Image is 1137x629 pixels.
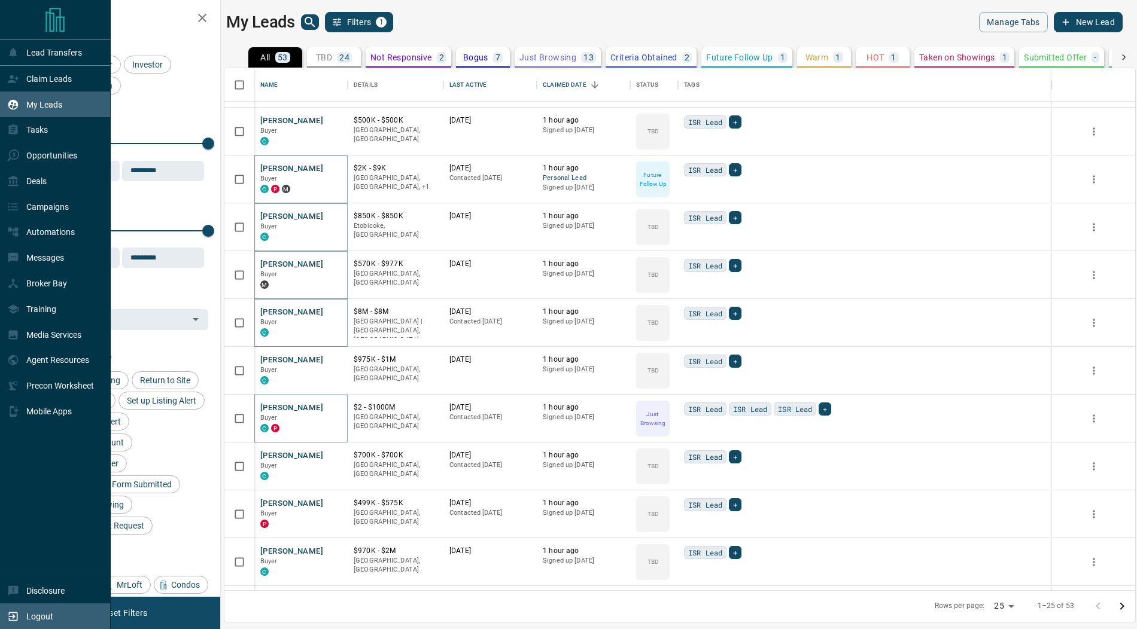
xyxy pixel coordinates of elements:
p: 1 hour ago [543,402,624,413]
p: [DATE] [449,307,531,317]
p: 1 hour ago [543,115,624,126]
p: TBD [647,222,659,231]
span: + [733,499,737,511]
p: 7 [495,53,500,62]
p: TBD [647,270,659,279]
div: + [729,211,741,224]
div: + [729,163,741,176]
div: 25 [989,597,1018,615]
button: Open [187,311,204,328]
p: 1 hour ago [543,307,624,317]
p: 2 [439,53,444,62]
p: [DATE] [449,546,531,556]
button: more [1085,266,1103,284]
button: search button [301,14,319,30]
p: Just Browsing [519,53,576,62]
p: Etobicoke, [GEOGRAPHIC_DATA] [354,221,437,240]
button: [PERSON_NAME] [260,115,323,127]
p: 2 [685,53,689,62]
span: ISR Lead [688,451,722,463]
span: + [823,403,827,415]
div: property.ca [271,424,279,432]
p: - [1094,53,1096,62]
span: Investor [128,60,167,69]
button: [PERSON_NAME] [260,546,323,557]
p: Signed up [DATE] [543,460,624,470]
button: Reset Filters [91,603,155,623]
span: + [733,355,737,367]
p: All [260,53,270,62]
div: Condos [154,576,208,594]
p: $499K - $575K [354,498,437,508]
div: Name [260,68,278,102]
span: Buyer [260,557,278,565]
button: [PERSON_NAME] [260,211,323,222]
div: Claimed Date [543,68,586,102]
span: Buyer [260,222,278,230]
div: mrloft.ca [282,185,290,193]
button: [PERSON_NAME] [260,498,323,509]
p: Contacted [DATE] [449,508,531,518]
button: more [1085,123,1103,141]
div: property.ca [271,185,279,193]
span: Buyer [260,366,278,374]
button: Manage Tabs [979,12,1047,32]
p: TBD [647,462,659,471]
div: Last Active [443,68,537,102]
p: [DATE] [449,450,531,460]
div: condos.ca [260,137,269,145]
span: Personal Lead [543,173,624,184]
p: [DATE] [449,498,531,508]
p: 1 hour ago [543,259,624,269]
p: 1 [780,53,785,62]
h1: My Leads [226,13,295,32]
button: more [1085,553,1103,571]
div: Details [348,68,443,102]
p: Taken on Showings [919,53,995,62]
button: New Lead [1054,12,1123,32]
span: ISR Lead [688,403,722,415]
span: 1 [377,18,385,26]
span: + [733,116,737,128]
span: ISR Lead [688,259,722,271]
p: [DATE] [449,259,531,269]
p: 1 hour ago [543,211,624,221]
p: Signed up [DATE] [543,413,624,422]
p: Signed up [DATE] [543,317,624,326]
p: 1–25 of 53 [1038,601,1074,611]
span: Buyer [260,462,278,469]
div: + [729,450,741,463]
button: [PERSON_NAME] [260,259,323,270]
p: Signed up [DATE] [543,269,624,279]
span: + [733,259,737,271]
div: Set up Listing Alert [118,392,205,410]
p: TBD [647,127,659,136]
div: Details [354,68,378,102]
div: + [819,402,831,416]
p: [GEOGRAPHIC_DATA], [GEOGRAPHIC_DATA] [354,269,437,288]
p: [GEOGRAPHIC_DATA], [GEOGRAPHIC_DATA] [354,508,437,527]
p: 13 [583,53,594,62]
p: $2K - $9K [354,163,437,173]
p: 1 hour ago [543,355,624,365]
p: 24 [339,53,349,62]
button: more [1085,410,1103,428]
h2: Filters [38,12,208,26]
div: Tags [684,68,700,102]
div: condos.ca [260,424,269,432]
p: [GEOGRAPHIC_DATA], [GEOGRAPHIC_DATA] [354,413,437,431]
span: ISR Lead [688,212,722,224]
button: [PERSON_NAME] [260,355,323,366]
div: + [729,307,741,320]
span: ISR Lead [688,116,722,128]
div: condos.ca [260,233,269,241]
p: Criteria Obtained [610,53,677,62]
div: Tags [678,68,1051,102]
p: TBD [647,509,659,518]
div: + [729,355,741,368]
button: [PERSON_NAME] [260,163,323,175]
p: $500K - $500K [354,115,437,126]
button: more [1085,218,1103,236]
div: + [729,498,741,511]
p: 1 [1002,53,1007,62]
